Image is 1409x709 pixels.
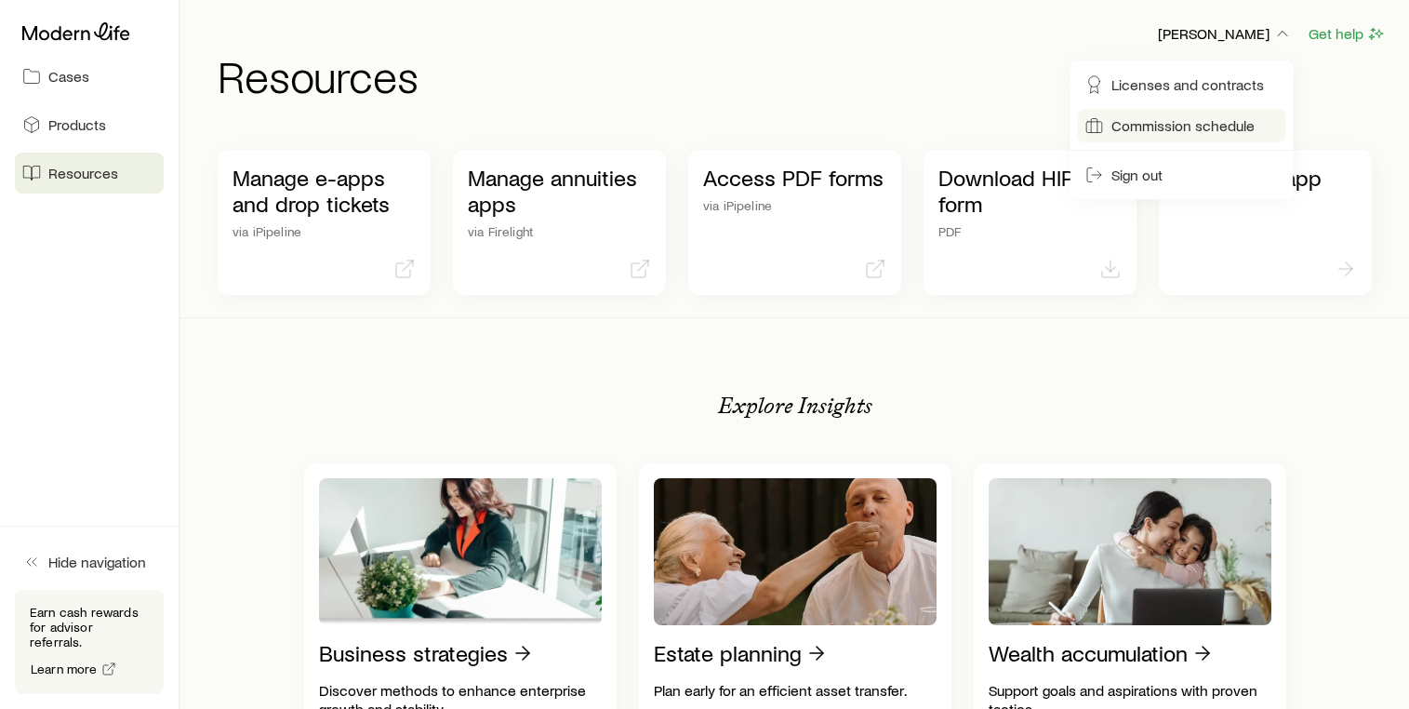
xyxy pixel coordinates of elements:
[218,53,1387,98] h1: Resources
[654,478,937,625] img: Estate planning
[468,165,651,217] p: Manage annuities apps
[48,553,146,571] span: Hide navigation
[1158,24,1292,43] p: [PERSON_NAME]
[48,67,89,86] span: Cases
[319,640,508,666] p: Business strategies
[718,393,872,419] p: Explore Insights
[233,224,416,239] p: via iPipeline
[319,478,602,625] img: Business strategies
[15,104,164,145] a: Products
[15,542,164,582] button: Hide navigation
[48,164,118,182] span: Resources
[703,165,886,191] p: Access PDF forms
[654,681,937,700] p: Plan early for an efficient asset transfer.
[468,224,651,239] p: via Firelight
[15,153,164,194] a: Resources
[30,605,149,649] p: Earn cash rewards for advisor referrals.
[938,224,1122,239] p: PDF
[15,590,164,694] div: Earn cash rewards for advisor referrals.Learn more
[15,56,164,97] a: Cases
[1157,23,1293,46] button: [PERSON_NAME]
[1308,23,1387,45] button: Get help
[233,165,416,217] p: Manage e-apps and drop tickets
[938,165,1122,217] p: Download HIPAA form
[1111,166,1163,184] span: Sign out
[654,640,802,666] p: Estate planning
[1078,109,1286,142] a: Commission schedule
[48,115,106,134] span: Products
[703,198,886,213] p: via iPipeline
[1078,158,1286,192] button: Sign out
[989,478,1271,625] img: Wealth accumulation
[1111,116,1255,135] span: Commission schedule
[31,662,98,676] span: Learn more
[1078,68,1286,101] a: Licenses and contracts
[924,150,1137,295] a: Download HIPAA formPDF
[989,640,1188,666] p: Wealth accumulation
[1111,75,1264,94] span: Licenses and contracts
